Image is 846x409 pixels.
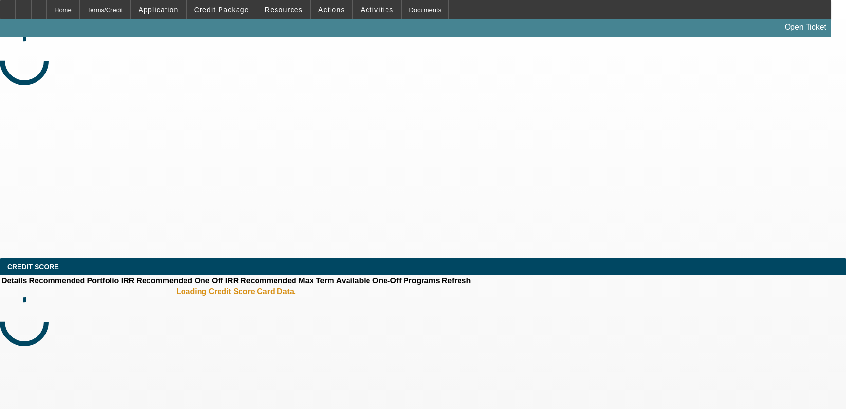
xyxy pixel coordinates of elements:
span: Credit Package [194,6,249,14]
th: Recommended Max Term [240,276,335,286]
button: Credit Package [187,0,257,19]
span: CREDIT SCORE [7,263,59,271]
button: Resources [257,0,310,19]
span: Actions [318,6,345,14]
th: Refresh [441,276,472,286]
th: Recommended One Off IRR [136,276,239,286]
th: Details [1,276,27,286]
button: Actions [311,0,352,19]
span: Activities [361,6,394,14]
th: Available One-Off Programs [336,276,441,286]
button: Application [131,0,185,19]
b: Loading Credit Score Card Data. [176,287,296,296]
span: Resources [265,6,303,14]
th: Recommended Portfolio IRR [28,276,135,286]
a: Open Ticket [781,19,830,36]
button: Activities [353,0,401,19]
span: Application [138,6,178,14]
